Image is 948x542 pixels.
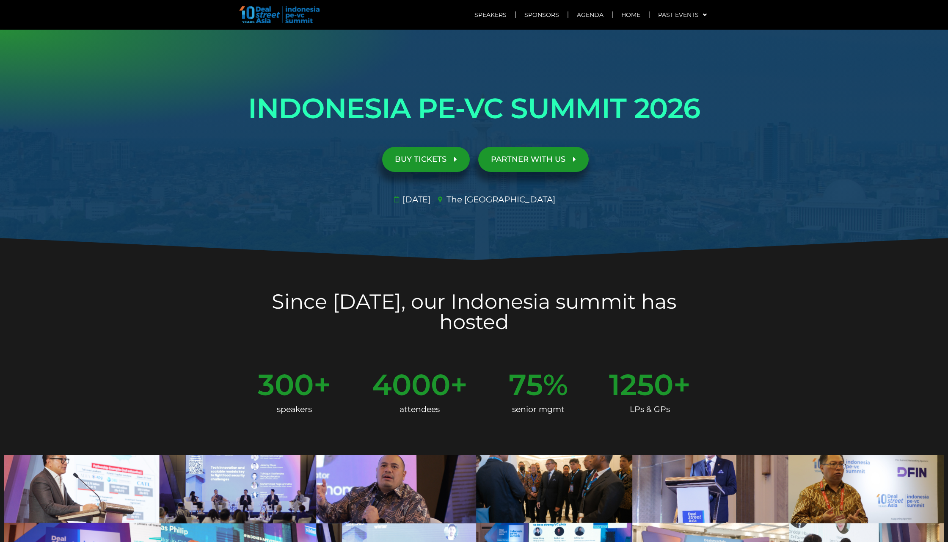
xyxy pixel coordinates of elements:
[395,155,446,163] span: BUY TICKETS
[613,5,649,25] a: Home
[450,370,468,399] span: +
[400,193,430,206] span: [DATE]​
[516,5,568,25] a: Sponsors
[568,5,612,25] a: Agenda
[444,193,555,206] span: The [GEOGRAPHIC_DATA]​
[466,5,515,25] a: Speakers
[543,370,568,399] span: %
[314,370,331,399] span: +
[609,399,691,420] div: LPs & GPs
[509,399,568,420] div: senior mgmt
[509,370,543,399] span: 75
[237,291,711,332] h2: Since [DATE], our Indonesia summit has hosted
[491,155,565,163] span: PARTNER WITH US
[478,147,589,172] a: PARTNER WITH US
[673,370,691,399] span: +
[609,370,673,399] span: 1250
[237,85,711,132] h1: INDONESIA PE-VC SUMMIT 2026
[258,370,314,399] span: 300
[372,370,450,399] span: 4000
[650,5,715,25] a: Past Events
[258,399,331,420] div: speakers
[372,399,468,420] div: attendees
[382,147,470,172] a: BUY TICKETS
